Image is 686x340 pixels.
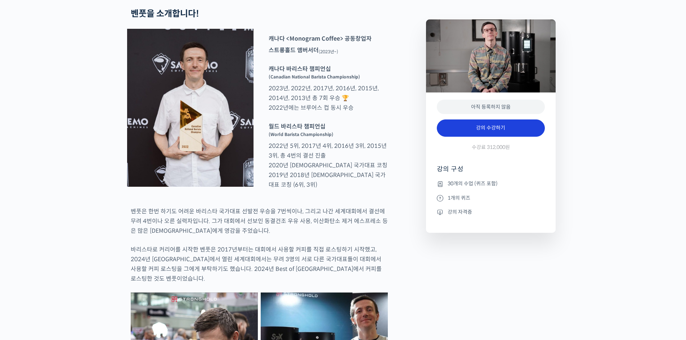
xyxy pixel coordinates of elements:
p: 2023년, 2022년, 2017년, 2016년, 2015년, 2014년, 2013년 총 7회 우승 🏆 2022년에는 브루어스 컵 동시 우승 [265,64,391,113]
sub: (2023년~) [319,49,338,54]
a: 홈 [2,228,48,246]
div: 아직 등록하지 않음 [437,100,545,114]
p: 바리스타로 커리어를 시작한 벤풋은 2017년부터는 대회에서 사용할 커피를 직접 로스팅하기 시작했고, 2024년 [GEOGRAPHIC_DATA]에서 열린 세계대회에서는 무려 3... [131,245,388,284]
p: 벤풋은 한번 하기도 어려운 바리스타 국가대표 선발전 우승을 7번씩이나, 그리고 나간 세계대회에서 결선에 무려 4번이나 오른 실력자입니다. 그가 대회에서 선보인 동결건조 우유 ... [131,207,388,236]
sup: (World Barista Championship) [269,132,333,137]
span: 수강료 312,000원 [472,144,510,151]
li: 30개의 수업 (퀴즈 포함) [437,180,545,188]
h2: 벤풋을 소개합니다! [131,9,388,19]
sup: (Canadian National Barista Championship) [269,74,360,80]
p: 2022년 5위, 2017년 4위, 2016년 3위, 2015년 3위, 총 4번의 결선 진출 2020년 [DEMOGRAPHIC_DATA] 국가대표 코칭 2019년 2018년 ... [265,122,391,190]
strong: 캐나다 바리스타 챔피언십 [269,65,331,73]
span: 설정 [111,239,120,245]
a: 강의 수강하기 [437,119,545,137]
strong: 캐나다 <Monogram Coffee> 공동창업자 [269,35,372,42]
h4: 강의 구성 [437,165,545,179]
strong: 월드 바리스타 챔피언십 [269,123,326,130]
li: 1개의 퀴즈 [437,194,545,202]
li: 강의 자격증 [437,208,545,216]
a: 대화 [48,228,93,246]
span: 대화 [66,239,75,245]
a: 설정 [93,228,138,246]
strong: 스트롱홀드 앰버서더 [269,46,319,54]
span: 홈 [23,239,27,245]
